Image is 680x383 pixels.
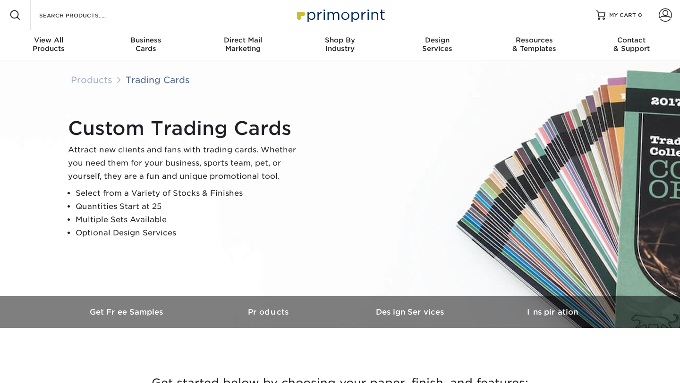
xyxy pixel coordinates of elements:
h3: Get Free Samples [57,308,198,316]
a: Products [198,296,340,328]
h1: Custom Trading Cards [68,117,304,140]
a: Get Free Samples [57,296,198,328]
a: Design Services [340,296,482,328]
h3: Inspiration [482,308,623,316]
li: Select from a Variety of Stocks & Finishes [76,187,304,200]
p: Attract new clients and fans with trading cards. Whether you need them for your business, sports ... [68,143,304,183]
a: Trading Cards [126,75,190,85]
img: Primoprint [293,5,387,25]
span: Design [389,36,486,44]
span: Shop By [291,36,389,44]
div: Marketing [194,36,291,53]
h3: Products [198,308,340,316]
h3: Design Services [340,308,482,316]
span: Resources [486,36,583,44]
a: Shop ByIndustry [291,30,389,60]
span: 0 [638,12,642,18]
div: & Templates [486,36,583,53]
span: MY CART [609,11,636,19]
span: Business [97,36,195,44]
div: Services [389,36,486,53]
li: Quantities Start at 25 [76,200,304,213]
a: BusinessCards [97,30,195,60]
a: Products [71,75,112,85]
a: Contact& Support [583,30,680,60]
li: Optional Design Services [76,226,304,240]
a: Resources& Templates [486,30,583,60]
a: DesignServices [389,30,486,60]
div: Cards [97,36,195,53]
div: & Support [583,36,680,53]
input: SEARCH PRODUCTS..... [38,9,130,21]
span: Direct Mail [194,36,291,44]
li: Multiple Sets Available [76,213,304,226]
span: Contact [583,36,680,44]
a: Inspiration [482,296,623,328]
a: Direct MailMarketing [194,30,291,60]
div: Industry [291,36,389,53]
